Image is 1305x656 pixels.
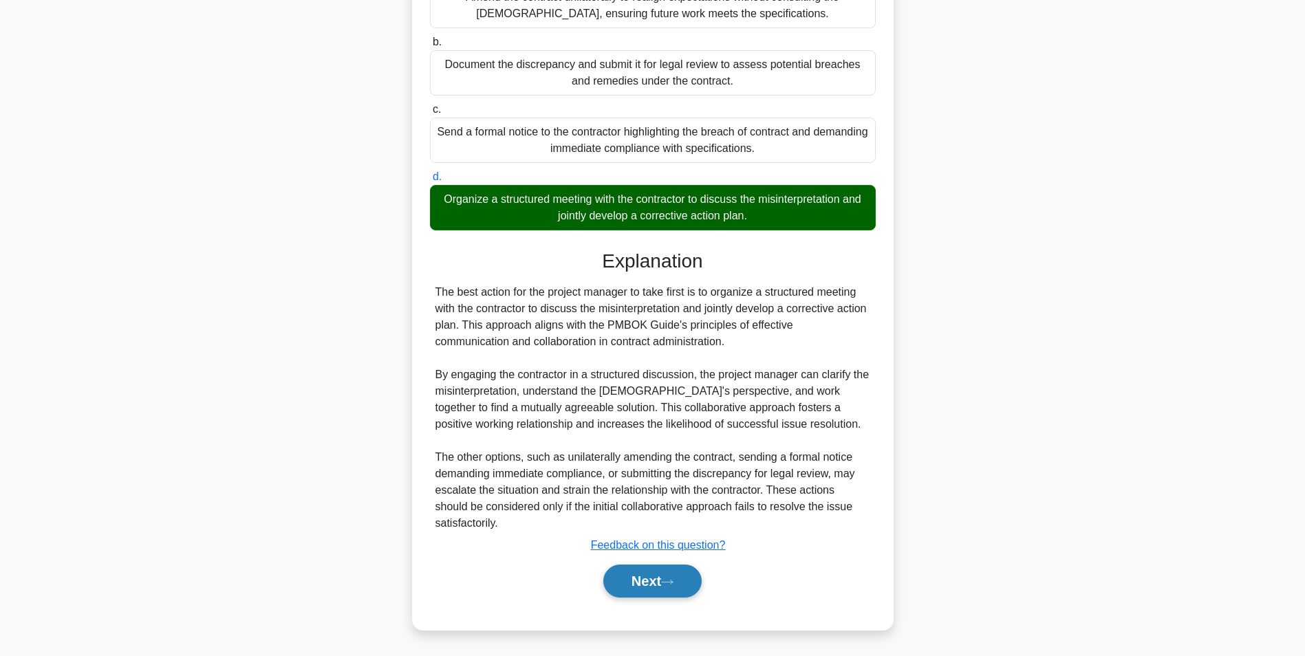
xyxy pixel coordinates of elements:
[438,250,867,273] h3: Explanation
[433,36,442,47] span: b.
[430,118,876,163] div: Send a formal notice to the contractor highlighting the breach of contract and demanding immediat...
[433,171,442,182] span: d.
[603,565,702,598] button: Next
[591,539,726,551] a: Feedback on this question?
[435,284,870,532] div: The best action for the project manager to take first is to organize a structured meeting with th...
[430,50,876,96] div: Document the discrepancy and submit it for legal review to assess potential breaches and remedies...
[430,185,876,230] div: Organize a structured meeting with the contractor to discuss the misinterpretation and jointly de...
[433,103,441,115] span: c.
